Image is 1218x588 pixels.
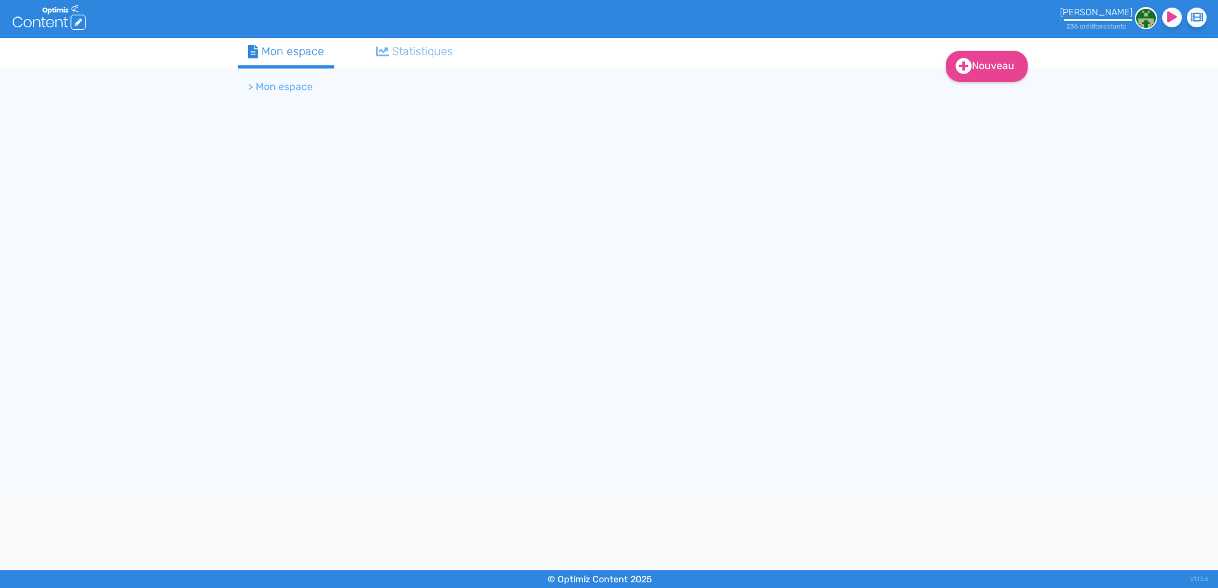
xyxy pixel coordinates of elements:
nav: breadcrumb [238,72,872,102]
a: Statistiques [366,38,464,65]
a: Mon espace [238,38,334,69]
div: Mon espace [248,43,324,60]
div: V1.13.6 [1190,570,1208,588]
small: 236 crédit restant [1066,22,1126,30]
img: 6adefb463699458b3a7e00f487fb9d6a [1135,7,1157,29]
div: Statistiques [376,43,454,60]
div: [PERSON_NAME] [1060,7,1132,18]
span: s [1123,22,1126,30]
span: s [1097,22,1101,30]
a: Nouveau [946,51,1028,82]
small: © Optimiz Content 2025 [547,574,652,585]
li: > Mon espace [248,79,313,95]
